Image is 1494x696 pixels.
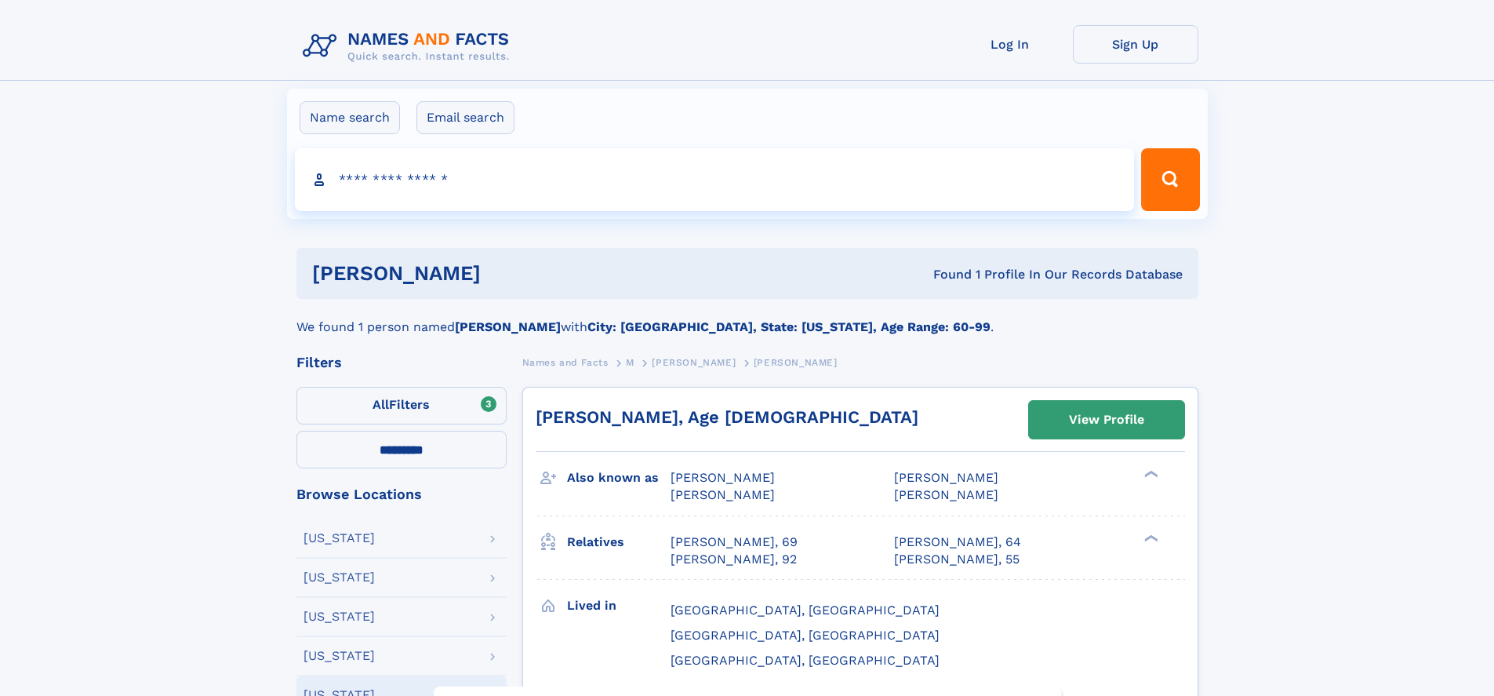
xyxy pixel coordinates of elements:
[894,551,1020,568] a: [PERSON_NAME], 55
[1073,25,1198,64] a: Sign Up
[671,470,775,485] span: [PERSON_NAME]
[296,299,1198,337] div: We found 1 person named with .
[416,101,514,134] label: Email search
[671,653,940,668] span: [GEOGRAPHIC_DATA], [GEOGRAPHIC_DATA]
[296,387,507,425] label: Filters
[455,319,561,334] b: [PERSON_NAME]
[296,25,522,67] img: Logo Names and Facts
[304,610,375,623] div: [US_STATE]
[1140,469,1159,479] div: ❯
[567,529,671,556] h3: Relatives
[300,101,400,134] label: Name search
[626,357,634,368] span: M
[304,650,375,662] div: [US_STATE]
[373,397,389,412] span: All
[707,266,1183,283] div: Found 1 Profile In Our Records Database
[671,628,940,643] span: [GEOGRAPHIC_DATA], [GEOGRAPHIC_DATA]
[671,603,940,618] span: [GEOGRAPHIC_DATA], [GEOGRAPHIC_DATA]
[894,487,998,502] span: [PERSON_NAME]
[894,534,1021,551] a: [PERSON_NAME], 64
[671,551,797,568] a: [PERSON_NAME], 92
[1069,402,1144,438] div: View Profile
[652,357,736,368] span: [PERSON_NAME]
[947,25,1073,64] a: Log In
[1029,401,1184,439] a: View Profile
[567,592,671,619] h3: Lived in
[1140,533,1159,543] div: ❯
[312,264,707,283] h1: [PERSON_NAME]
[587,319,991,334] b: City: [GEOGRAPHIC_DATA], State: [US_STATE], Age Range: 60-99
[567,465,671,491] h3: Also known as
[304,571,375,584] div: [US_STATE]
[522,352,609,372] a: Names and Facts
[536,407,918,427] a: [PERSON_NAME], Age [DEMOGRAPHIC_DATA]
[296,487,507,501] div: Browse Locations
[894,470,998,485] span: [PERSON_NAME]
[626,352,634,372] a: M
[671,487,775,502] span: [PERSON_NAME]
[671,534,798,551] a: [PERSON_NAME], 69
[1141,148,1199,211] button: Search Button
[304,532,375,545] div: [US_STATE]
[296,355,507,370] div: Filters
[652,352,736,372] a: [PERSON_NAME]
[295,148,1135,211] input: search input
[754,357,838,368] span: [PERSON_NAME]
